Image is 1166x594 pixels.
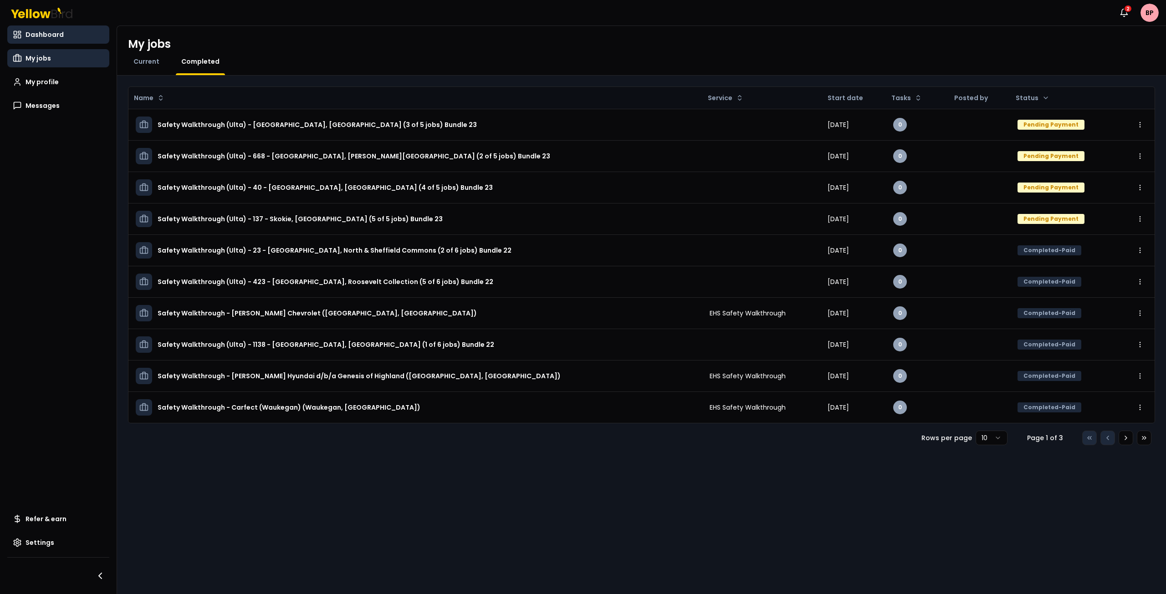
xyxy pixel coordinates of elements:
[158,117,477,133] h3: Safety Walkthrough (Ulta) - [GEOGRAPHIC_DATA], [GEOGRAPHIC_DATA] (3 of 5 jobs) Bundle 23
[1018,277,1081,287] div: Completed-Paid
[893,338,907,351] div: 0
[181,57,220,66] span: Completed
[158,336,494,353] h3: Safety Walkthrough (Ulta) - 1138 - [GEOGRAPHIC_DATA], [GEOGRAPHIC_DATA] (1 of 6 jobs) Bundle 22
[1018,402,1081,412] div: Completed-Paid
[7,510,109,528] a: Refer & earn
[893,401,907,414] div: 0
[1022,433,1068,442] div: Page 1 of 3
[158,179,493,196] h3: Safety Walkthrough (Ulta) - 40 - [GEOGRAPHIC_DATA], [GEOGRAPHIC_DATA] (4 of 5 jobs) Bundle 23
[158,399,420,416] h3: Safety Walkthrough - Carfect (Waukegan) (Waukegan, [GEOGRAPHIC_DATA])
[828,152,849,161] span: [DATE]
[1018,151,1084,161] div: Pending Payment
[1018,183,1084,193] div: Pending Payment
[893,369,907,383] div: 0
[891,93,911,102] span: Tasks
[7,49,109,67] a: My jobs
[26,538,54,547] span: Settings
[158,274,493,290] h3: Safety Walkthrough (Ulta) - 423 - [GEOGRAPHIC_DATA], Roosevelt Collection (5 of 6 jobs) Bundle 22
[828,309,849,318] span: [DATE]
[828,214,849,223] span: [DATE]
[7,533,109,552] a: Settings
[710,403,786,412] span: EHS Safety Walkthrough
[893,212,907,226] div: 0
[893,275,907,289] div: 0
[1018,308,1081,318] div: Completed-Paid
[708,93,732,102] span: Service
[1018,245,1081,255] div: Completed-Paid
[828,403,849,412] span: [DATE]
[158,305,477,321] h3: Safety Walkthrough - [PERSON_NAME] Chevrolet ([GEOGRAPHIC_DATA], [GEOGRAPHIC_DATA])
[158,242,511,259] h3: Safety Walkthrough (Ulta) - 23 - [GEOGRAPHIC_DATA], North & Sheffield Commons (2 of 6 jobs) Bundl...
[828,246,849,255] span: [DATE]
[704,91,747,105] button: Service
[893,181,907,194] div: 0
[26,514,66,523] span: Refer & earn
[1018,340,1081,350] div: Completed-Paid
[921,433,972,442] p: Rows per page
[26,30,64,39] span: Dashboard
[828,183,849,192] span: [DATE]
[1018,371,1081,381] div: Completed-Paid
[893,306,907,320] div: 0
[26,101,60,110] span: Messages
[158,211,443,227] h3: Safety Walkthrough (Ulta) - 137 - Skokie, [GEOGRAPHIC_DATA] (5 of 5 jobs) Bundle 23
[893,118,907,132] div: 0
[7,25,109,44] a: Dashboard
[828,340,849,349] span: [DATE]
[134,93,153,102] span: Name
[820,87,886,109] th: Start date
[7,73,109,91] a: My profile
[130,91,168,105] button: Name
[7,96,109,115] a: Messages
[158,148,550,164] h3: Safety Walkthrough (Ulta) - 668 - [GEOGRAPHIC_DATA], [PERSON_NAME][GEOGRAPHIC_DATA] (2 of 5 jobs)...
[26,54,51,63] span: My jobs
[1018,214,1084,224] div: Pending Payment
[128,57,165,66] a: Current
[828,371,849,381] span: [DATE]
[26,77,59,86] span: My profile
[1018,120,1084,130] div: Pending Payment
[1140,4,1159,22] span: BP
[888,91,926,105] button: Tasks
[893,244,907,257] div: 0
[947,87,1010,109] th: Posted by
[828,120,849,129] span: [DATE]
[1115,4,1133,22] button: 2
[1124,5,1132,13] div: 2
[710,309,786,318] span: EHS Safety Walkthrough
[710,371,786,381] span: EHS Safety Walkthrough
[1016,93,1038,102] span: Status
[158,368,561,384] h3: Safety Walkthrough - [PERSON_NAME] Hyundai d/b/a Genesis of Highland ([GEOGRAPHIC_DATA], [GEOGRAP...
[133,57,159,66] span: Current
[176,57,225,66] a: Completed
[893,149,907,163] div: 0
[828,277,849,286] span: [DATE]
[1012,91,1053,105] button: Status
[128,37,171,51] h1: My jobs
